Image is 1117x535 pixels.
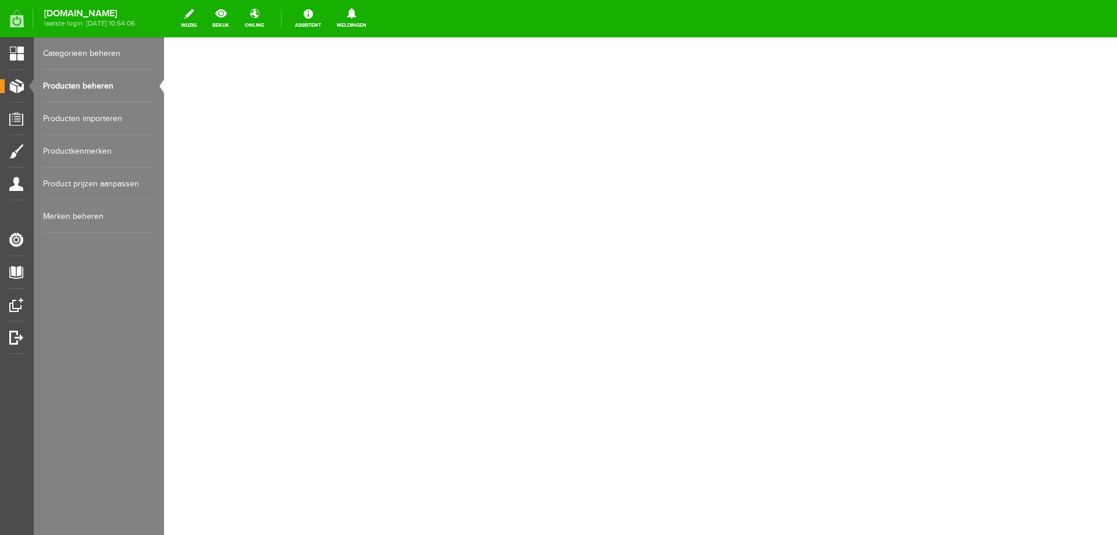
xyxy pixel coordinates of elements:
[43,102,155,135] a: Producten importeren
[174,6,204,31] a: wijzig
[330,6,373,31] a: Meldingen
[288,6,328,31] a: Assistent
[43,168,155,200] a: Product prijzen aanpassen
[44,20,135,27] span: laatste login: [DATE] 10:54:06
[205,6,236,31] a: bekijk
[44,10,135,17] strong: [DOMAIN_NAME]
[43,200,155,233] a: Merken beheren
[43,135,155,168] a: Productkenmerken
[43,70,155,102] a: Producten beheren
[238,6,271,31] a: online
[43,37,155,70] a: Categorieën beheren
